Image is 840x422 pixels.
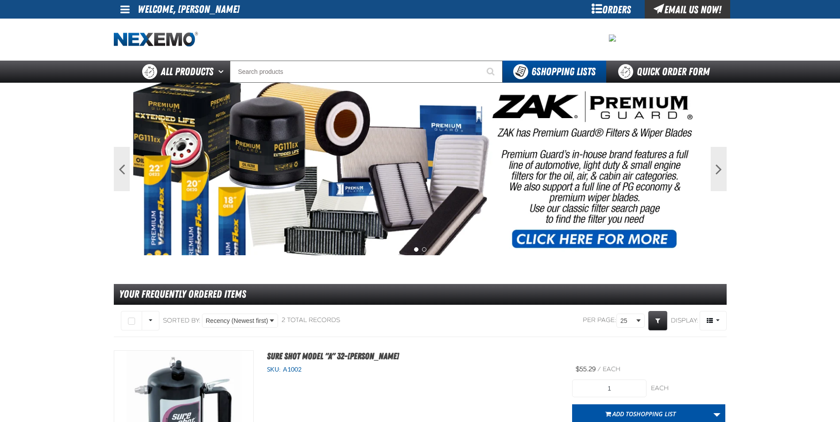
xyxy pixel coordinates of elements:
[142,311,159,330] button: Rows selection options
[572,380,646,397] input: Product Quantity
[161,64,213,80] span: All Products
[609,35,616,42] img: 30f62db305f4ced946dbffb2f45f5249.jpeg
[671,316,698,324] span: Display:
[648,311,667,330] a: Expand or Collapse Grid Filters
[206,316,268,326] span: Recency (Newest first)
[603,365,620,373] span: each
[163,316,201,324] span: Sorted By:
[230,61,503,83] input: Search
[215,61,230,83] button: Open All Products pages
[620,316,635,326] span: 25
[531,65,536,78] strong: 6
[612,410,676,418] span: Add to
[700,311,727,330] button: Product Grid Views Toolbar
[422,247,426,252] button: 2 of 2
[133,83,707,255] img: PG Filters & Wipers
[651,384,725,393] div: each
[267,351,399,361] a: Sure Shot Model "A" 32-[PERSON_NAME]
[633,410,676,418] span: Shopping List
[531,65,596,78] span: Shopping Lists
[281,366,302,373] span: A1002
[480,61,503,83] button: Start Searching
[606,61,726,83] a: Quick Order Form
[114,284,727,305] div: Your Frequently Ordered Items
[711,147,727,191] button: Next
[700,311,726,330] span: Product Grid Views Toolbar
[267,365,559,374] div: SKU:
[114,32,198,47] img: Nexemo logo
[503,61,606,83] button: You have 6 Shopping Lists. Open to view details
[414,247,418,252] button: 1 of 2
[597,365,601,373] span: /
[576,365,596,373] span: $55.29
[583,316,616,325] span: Per page:
[114,147,130,191] button: Previous
[282,316,340,325] div: 2 total records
